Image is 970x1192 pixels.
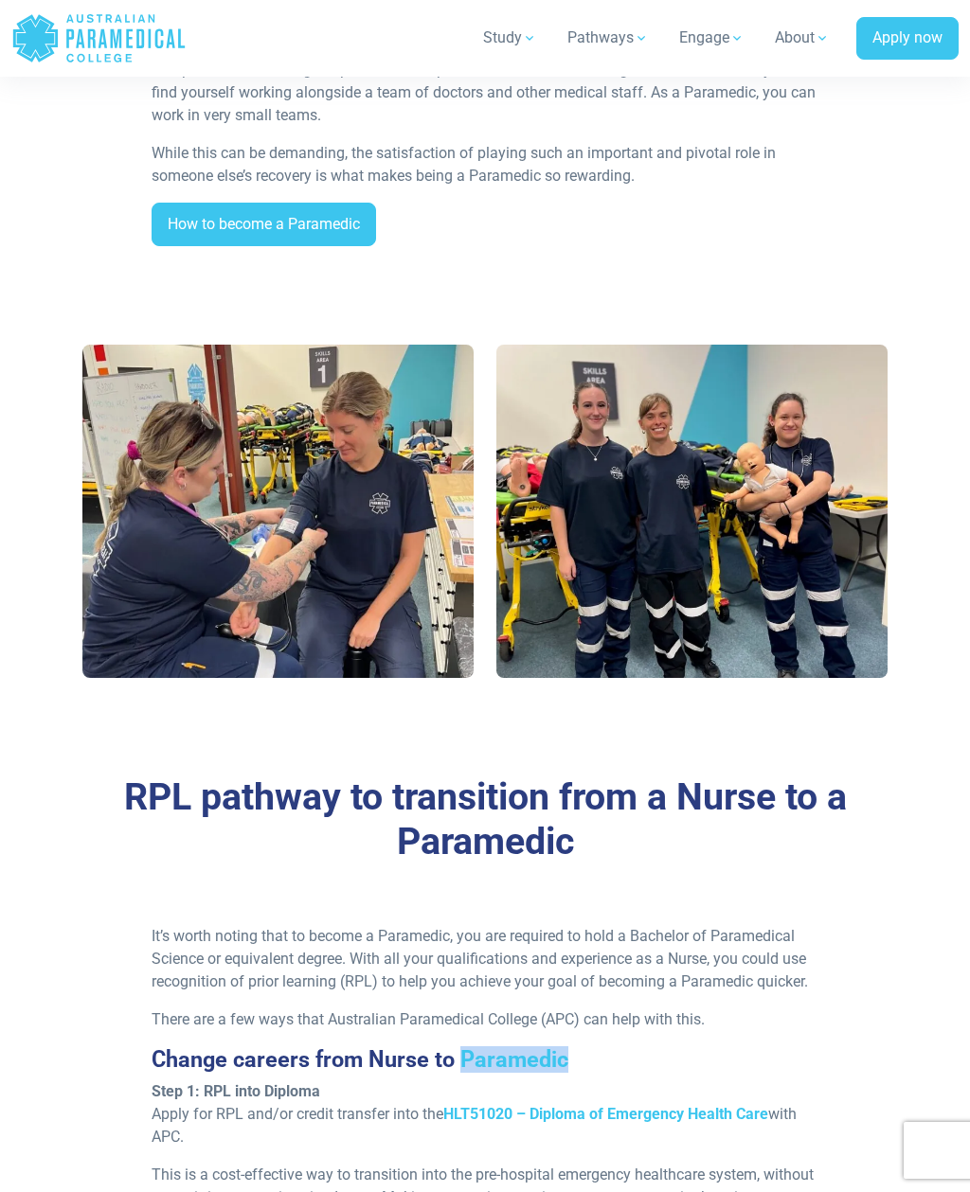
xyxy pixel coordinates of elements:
[152,1008,818,1031] p: There are a few ways that Australian Paramedical College (APC) can help with this.
[11,8,187,69] a: Australian Paramedical College
[152,203,376,246] a: How to become a Paramedic
[856,17,959,61] a: Apply now
[443,1105,768,1123] a: HLT51020 – Diploma of Emergency Health Care
[763,11,841,64] a: About
[556,11,660,64] a: Pathways
[152,1080,818,1148] p: Apply for RPL and/or credit transfer into the with APC.
[152,1046,818,1073] h3: Change careers from Nurse to Paramedic
[152,1082,320,1100] strong: Step 1: RPL into Diploma
[152,142,818,187] p: While this can be demanding, the satisfaction of playing such an important and pivotal role in so...
[668,11,756,64] a: Engage
[152,925,818,993] p: It’s worth noting that to become a Paramedic, you are required to hold a Bachelor of Paramedical ...
[472,11,548,64] a: Study
[82,775,888,864] h3: RPL pathway to transition from a Nurse to a Paramedic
